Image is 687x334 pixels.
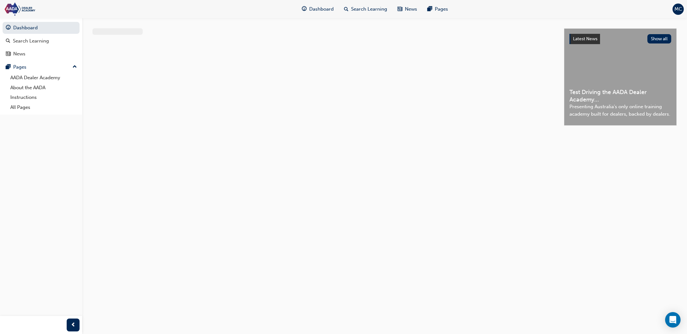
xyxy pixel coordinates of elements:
a: All Pages [8,102,80,112]
a: guage-iconDashboard [297,3,339,16]
button: Pages [3,61,80,73]
a: News [3,48,80,60]
a: search-iconSearch Learning [339,3,392,16]
span: Pages [435,5,448,13]
span: search-icon [6,38,10,44]
span: search-icon [344,5,348,13]
span: Latest News [573,36,597,42]
button: Show all [647,34,672,43]
a: pages-iconPages [422,3,453,16]
a: AADA Dealer Academy [8,73,80,83]
button: MC [673,4,684,15]
span: pages-icon [6,64,11,70]
span: up-icon [72,63,77,71]
span: Dashboard [309,5,334,13]
span: news-icon [6,51,11,57]
span: Search Learning [351,5,387,13]
span: pages-icon [427,5,432,13]
div: Open Intercom Messenger [665,312,681,328]
span: news-icon [397,5,402,13]
span: MC [674,5,682,13]
div: News [13,50,25,58]
a: About the AADA [8,83,80,93]
span: prev-icon [71,321,76,329]
a: news-iconNews [392,3,422,16]
span: Presenting Australia's only online training academy built for dealers, backed by dealers. [569,103,671,118]
span: Test Driving the AADA Dealer Academy... [569,89,671,103]
div: Search Learning [13,37,49,45]
span: News [405,5,417,13]
a: Search Learning [3,35,80,47]
a: Latest NewsShow allTest Driving the AADA Dealer Academy...Presenting Australia's only online trai... [564,28,677,126]
span: guage-icon [6,25,11,31]
div: Pages [13,63,26,71]
a: Instructions [8,92,80,102]
a: Latest NewsShow all [569,34,671,44]
a: Dashboard [3,22,80,34]
img: Trak [3,2,77,16]
button: DashboardSearch LearningNews [3,21,80,61]
span: guage-icon [302,5,307,13]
